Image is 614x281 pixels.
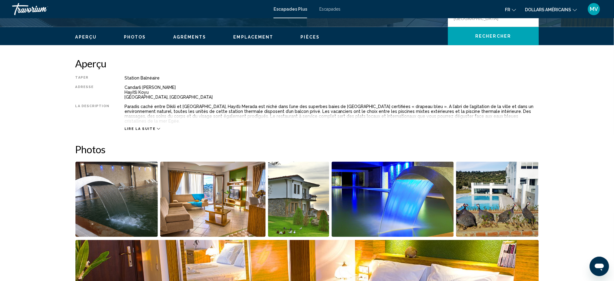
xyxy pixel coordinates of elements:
button: Emplacement [234,34,274,40]
span: Aperçu [75,35,97,39]
button: Changer de langue [505,5,516,14]
button: Open full-screen image slider [160,161,266,237]
button: Lire la suite [124,127,160,131]
span: Rechercher [476,34,511,39]
button: Menu utilisateur [586,3,602,15]
span: Emplacement [234,35,274,39]
button: Open full-screen image slider [268,161,330,237]
h2: Photos [75,143,539,155]
div: Candarli [PERSON_NAME] Hayitli Koyu [GEOGRAPHIC_DATA], [GEOGRAPHIC_DATA] [124,85,539,100]
span: Lire la suite [124,127,155,131]
div: Adresse [75,85,109,100]
button: Pièces [301,34,320,40]
a: Escapades Plus [274,7,307,12]
div: Station balnéaire [124,76,539,80]
font: fr [505,7,510,12]
iframe: Bouton de lancement de la fenêtre de messagerie [590,257,609,276]
button: Open full-screen image slider [332,161,454,237]
font: MV [590,6,598,12]
button: Photos [124,34,146,40]
button: Open full-screen image slider [75,161,158,237]
span: Pièces [301,35,320,39]
button: Rechercher [448,27,539,45]
div: La description [75,104,109,124]
font: dollars américains [525,7,571,12]
button: Aperçu [75,34,97,40]
h2: Aperçu [75,57,539,69]
button: Agréments [173,34,206,40]
a: Escapades [319,7,340,12]
div: Taper [75,76,109,80]
div: Paradis caché entre Dikili et [GEOGRAPHIC_DATA], Hayıtlı Merada est niché dans l’une des superbes... [124,104,539,124]
button: Open full-screen image slider [456,161,539,237]
span: Photos [124,35,146,39]
a: Travorium [12,3,267,15]
span: Agréments [173,35,206,39]
button: Changer de devise [525,5,577,14]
